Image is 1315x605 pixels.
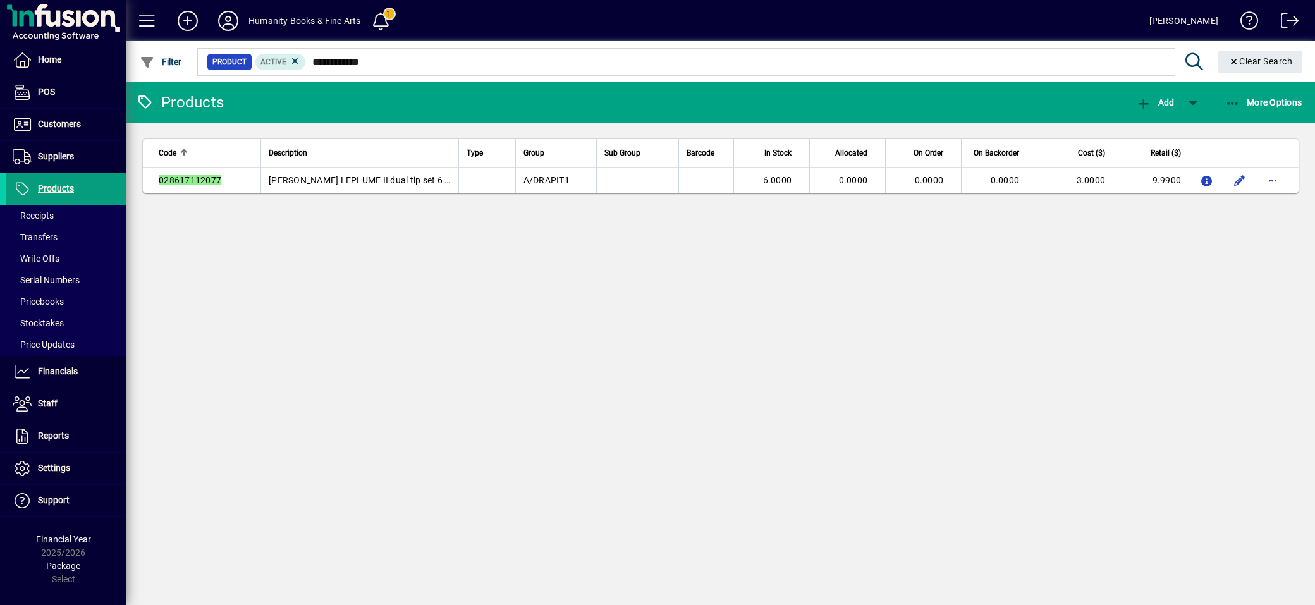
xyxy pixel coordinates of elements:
a: Pricebooks [6,291,126,312]
span: Cost ($) [1078,146,1105,160]
div: Products [136,92,224,113]
a: Customers [6,109,126,140]
span: Suppliers [38,151,74,161]
div: Barcode [687,146,726,160]
span: Retail ($) [1151,146,1181,160]
span: Financials [38,366,78,376]
button: Profile [208,9,248,32]
span: Financial Year [36,534,91,544]
mat-chip: Activation Status: Active [255,54,306,70]
div: [PERSON_NAME] [1149,11,1218,31]
a: Knowledge Base [1231,3,1259,44]
div: On Order [893,146,955,160]
span: Barcode [687,146,714,160]
a: Financials [6,356,126,388]
span: Active [260,58,286,66]
button: Add [1133,91,1177,114]
a: Reports [6,420,126,452]
span: Group [523,146,544,160]
button: More options [1263,170,1283,190]
span: Stocktakes [13,318,64,328]
a: Serial Numbers [6,269,126,291]
em: 028617112077 [159,175,221,185]
span: Description [269,146,307,160]
div: Description [269,146,451,160]
div: Sub Group [604,146,671,160]
span: Product [212,56,247,68]
button: Clear [1218,51,1303,73]
span: Price Updates [13,339,75,350]
div: In Stock [742,146,803,160]
span: Package [46,561,80,571]
a: Logout [1271,3,1299,44]
span: 0.0000 [915,175,944,185]
span: More Options [1225,97,1302,107]
span: Write Offs [13,254,59,264]
a: Home [6,44,126,76]
a: Support [6,485,126,516]
a: Suppliers [6,141,126,173]
span: 0.0000 [839,175,868,185]
a: Staff [6,388,126,420]
span: POS [38,87,55,97]
span: Filter [140,57,182,67]
span: [PERSON_NAME] LEPLUME II dual tip set 6 PASTEL [269,175,477,185]
span: Settings [38,463,70,473]
span: A/DRAPIT1 [523,175,570,185]
span: 0.0000 [991,175,1020,185]
span: Reports [38,431,69,441]
div: Allocated [817,146,879,160]
span: Support [38,495,70,505]
div: Humanity Books & Fine Arts [248,11,361,31]
a: Price Updates [6,334,126,355]
span: Type [467,146,483,160]
button: Edit [1230,170,1250,190]
span: Pricebooks [13,296,64,307]
span: Staff [38,398,58,408]
span: Allocated [835,146,867,160]
a: Receipts [6,205,126,226]
div: Group [523,146,589,160]
span: Receipts [13,211,54,221]
div: On Backorder [969,146,1031,160]
span: Code [159,146,176,160]
span: Sub Group [604,146,640,160]
span: Transfers [13,232,58,242]
a: Transfers [6,226,126,248]
span: Serial Numbers [13,275,80,285]
div: Code [159,146,221,160]
a: Write Offs [6,248,126,269]
span: On Backorder [974,146,1019,160]
span: 6.0000 [763,175,792,185]
div: Type [467,146,508,160]
span: In Stock [764,146,792,160]
span: Home [38,54,61,64]
a: Settings [6,453,126,484]
button: More Options [1222,91,1306,114]
span: Clear Search [1228,56,1293,66]
button: Add [168,9,208,32]
td: 3.0000 [1037,168,1113,193]
span: On Order [914,146,943,160]
a: Stocktakes [6,312,126,334]
button: Filter [137,51,185,73]
span: Products [38,183,74,193]
td: 9.9900 [1113,168,1189,193]
a: POS [6,76,126,108]
span: Customers [38,119,81,129]
span: Add [1136,97,1174,107]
